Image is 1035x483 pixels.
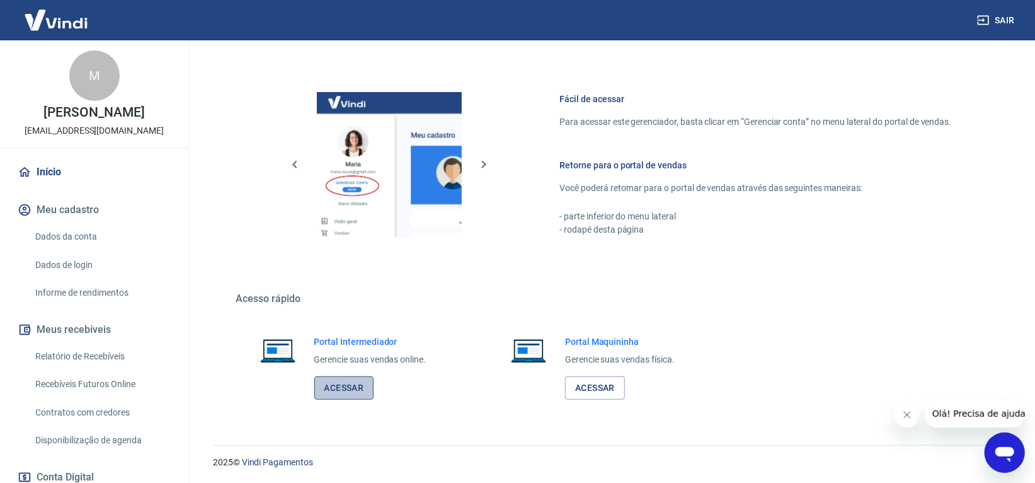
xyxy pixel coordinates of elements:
p: Você poderá retornar para o portal de vendas através das seguintes maneiras: [560,182,952,195]
img: Imagem de um notebook aberto [502,335,555,366]
h5: Acesso rápido [236,293,982,305]
p: - parte inferior do menu lateral [560,210,952,223]
iframe: Message from company [925,400,1025,428]
a: Dados de login [30,252,173,278]
div: M [69,50,120,101]
img: Vindi [15,1,97,39]
a: Dados da conta [30,224,173,250]
span: Olá! Precisa de ajuda? [8,9,106,19]
a: Disponibilização de agenda [30,428,173,453]
a: Início [15,158,173,186]
button: Meus recebíveis [15,316,173,344]
h6: Portal Intermediador [314,335,426,348]
img: Imagem de um notebook aberto [251,335,304,366]
a: Recebíveis Futuros Online [30,371,173,397]
h6: Retorne para o portal de vendas [560,159,952,172]
p: [EMAIL_ADDRESS][DOMAIN_NAME] [25,124,164,137]
a: Acessar [314,376,374,400]
a: Vindi Pagamentos [242,457,313,467]
a: Informe de rendimentos [30,280,173,306]
h6: Portal Maquininha [565,335,675,348]
p: Gerencie suas vendas física. [565,353,675,366]
iframe: Button to launch messaging window [985,433,1025,473]
iframe: Close message [895,402,920,428]
p: - rodapé desta página [560,223,952,236]
button: Sair [975,9,1020,32]
p: Para acessar este gerenciador, basta clicar em “Gerenciar conta” no menu lateral do portal de ven... [560,115,952,129]
p: 2025 © [213,456,1005,469]
p: Gerencie suas vendas online. [314,353,426,366]
h6: Fácil de acessar [560,93,952,105]
p: [PERSON_NAME] [43,106,144,119]
button: Meu cadastro [15,196,173,224]
a: Acessar [565,376,625,400]
a: Relatório de Recebíveis [30,344,173,370]
img: Imagem da dashboard mostrando o botão de gerenciar conta na sidebar no lado esquerdo [317,92,462,237]
a: Contratos com credores [30,400,173,426]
